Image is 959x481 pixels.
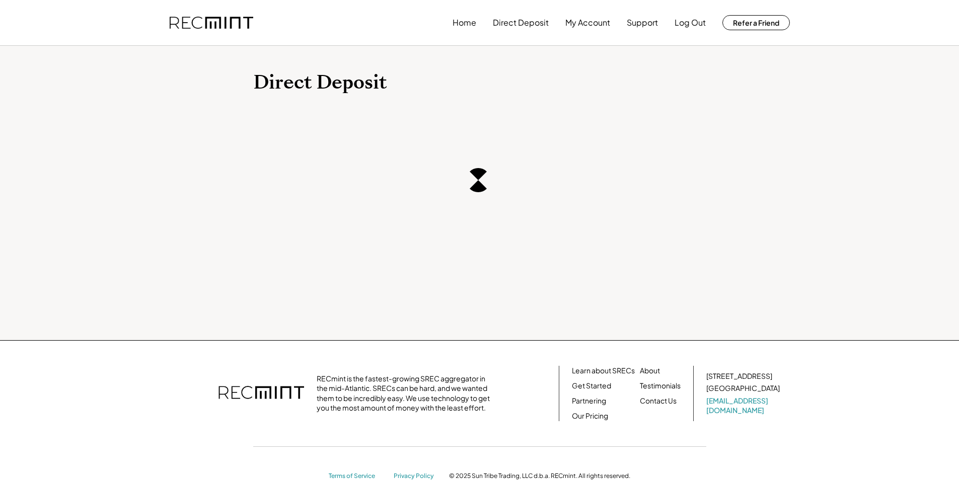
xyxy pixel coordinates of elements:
a: [EMAIL_ADDRESS][DOMAIN_NAME] [706,396,782,416]
a: Learn about SRECs [572,366,635,376]
div: RECmint is the fastest-growing SREC aggregator in the mid-Atlantic. SRECs can be hard, and we wan... [317,374,495,413]
a: About [640,366,660,376]
h1: Direct Deposit [253,71,706,95]
div: [STREET_ADDRESS] [706,371,772,381]
a: Privacy Policy [394,472,439,480]
a: Our Pricing [572,411,608,421]
button: Log Out [675,13,706,33]
a: Testimonials [640,381,681,391]
button: My Account [565,13,610,33]
button: Home [453,13,476,33]
img: recmint-logotype%403x.png [218,376,304,411]
img: recmint-logotype%403x.png [170,17,253,29]
div: © 2025 Sun Tribe Trading, LLC d.b.a. RECmint. All rights reserved. [449,472,630,480]
button: Direct Deposit [493,13,549,33]
a: Terms of Service [329,472,384,480]
button: Support [627,13,658,33]
a: Get Started [572,381,611,391]
div: [GEOGRAPHIC_DATA] [706,383,780,393]
a: Contact Us [640,396,677,406]
a: Partnering [572,396,606,406]
button: Refer a Friend [722,15,790,30]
